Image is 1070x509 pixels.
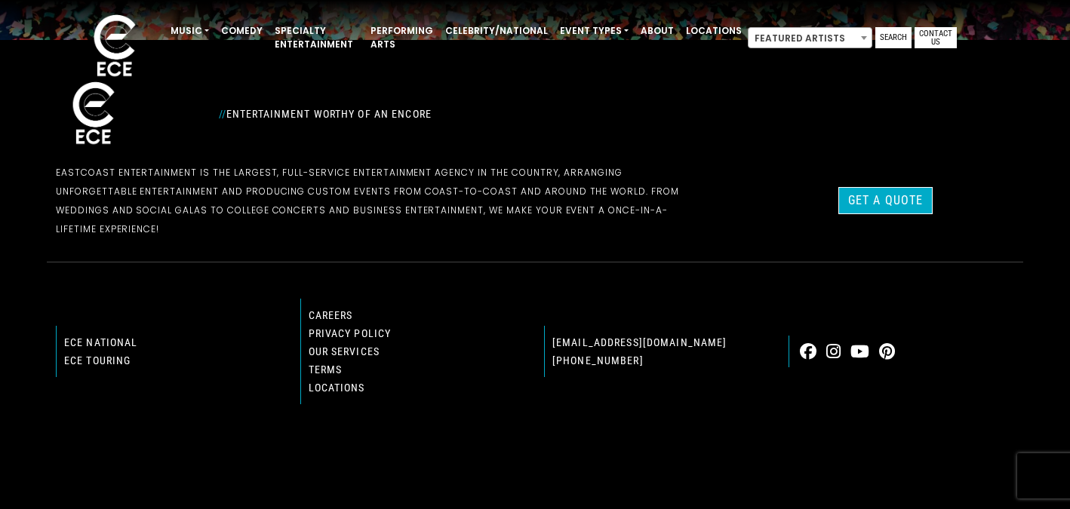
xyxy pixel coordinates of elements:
[309,363,343,376] a: Terms
[309,327,392,339] a: Privacy Policy
[552,354,644,366] a: [PHONE_NUMBER]
[554,18,635,44] a: Event Types
[64,354,131,366] a: ECE Touring
[56,440,1014,459] p: © 2024 EastCoast Entertainment, Inc.
[748,27,872,48] span: Featured Artists
[164,18,215,44] a: Music
[552,336,727,348] a: [EMAIL_ADDRESS][DOMAIN_NAME]
[680,18,748,44] a: Locations
[64,336,137,348] a: ECE national
[56,163,689,238] p: EastCoast Entertainment is the largest, full-service entertainment agency in the country, arrangi...
[215,18,269,44] a: Comedy
[269,18,364,57] a: Specialty Entertainment
[56,78,131,151] img: ece_new_logo_whitev2-1.png
[309,345,380,357] a: Our Services
[210,102,698,126] div: Entertainment Worthy of an Encore
[635,18,680,44] a: About
[439,18,554,44] a: Celebrity/National
[915,27,957,48] a: Contact Us
[309,382,365,394] a: Locations
[309,309,353,321] a: Careers
[219,108,226,120] span: //
[875,27,912,48] a: Search
[838,187,933,214] a: Get a Quote
[77,11,152,84] img: ece_new_logo_whitev2-1.png
[364,18,439,57] a: Performing Arts
[749,28,872,49] span: Featured Artists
